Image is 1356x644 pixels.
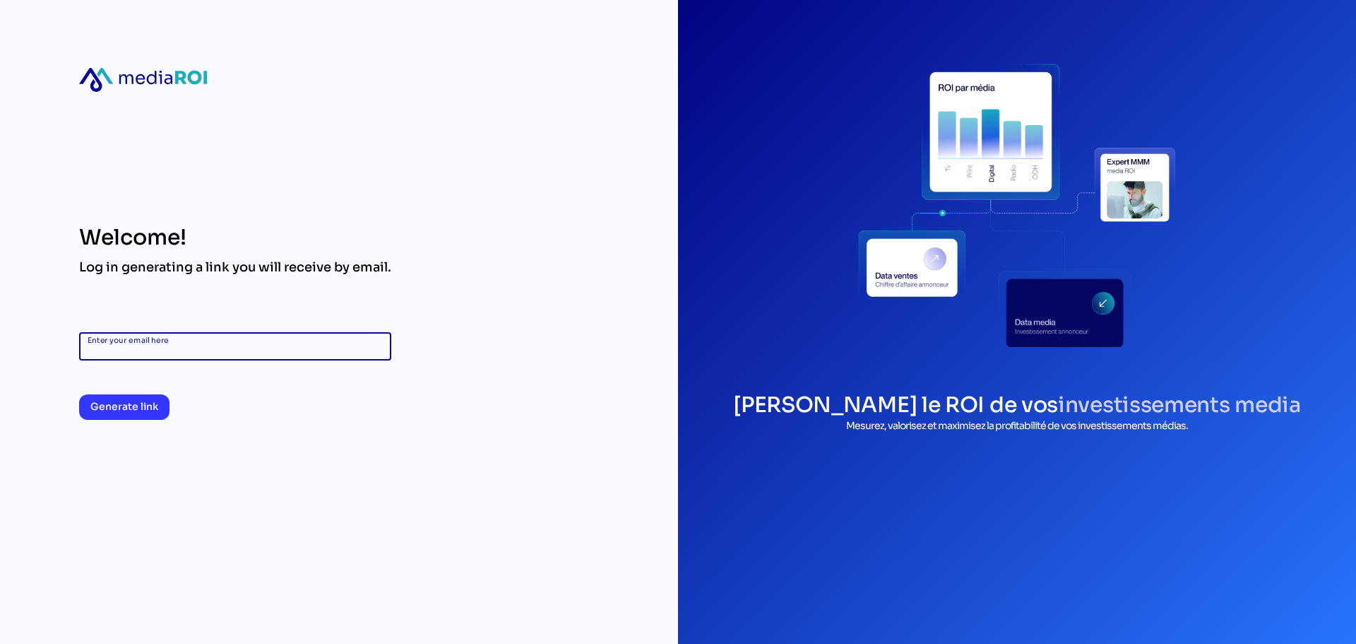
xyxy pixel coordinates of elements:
div: mediaroi [79,68,207,92]
button: Generate link [79,394,169,420]
span: investissements media [1058,392,1301,418]
p: Mesurez, valorisez et maximisez la profitabilité de vos investissements médias. [733,418,1301,433]
span: Generate link [90,398,158,415]
input: Enter your email here [88,332,383,361]
h1: [PERSON_NAME] le ROI de vos [733,392,1301,418]
div: Welcome! [79,225,391,250]
div: Log in generating a link you will receive by email. [79,259,391,276]
div: login [858,45,1176,363]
